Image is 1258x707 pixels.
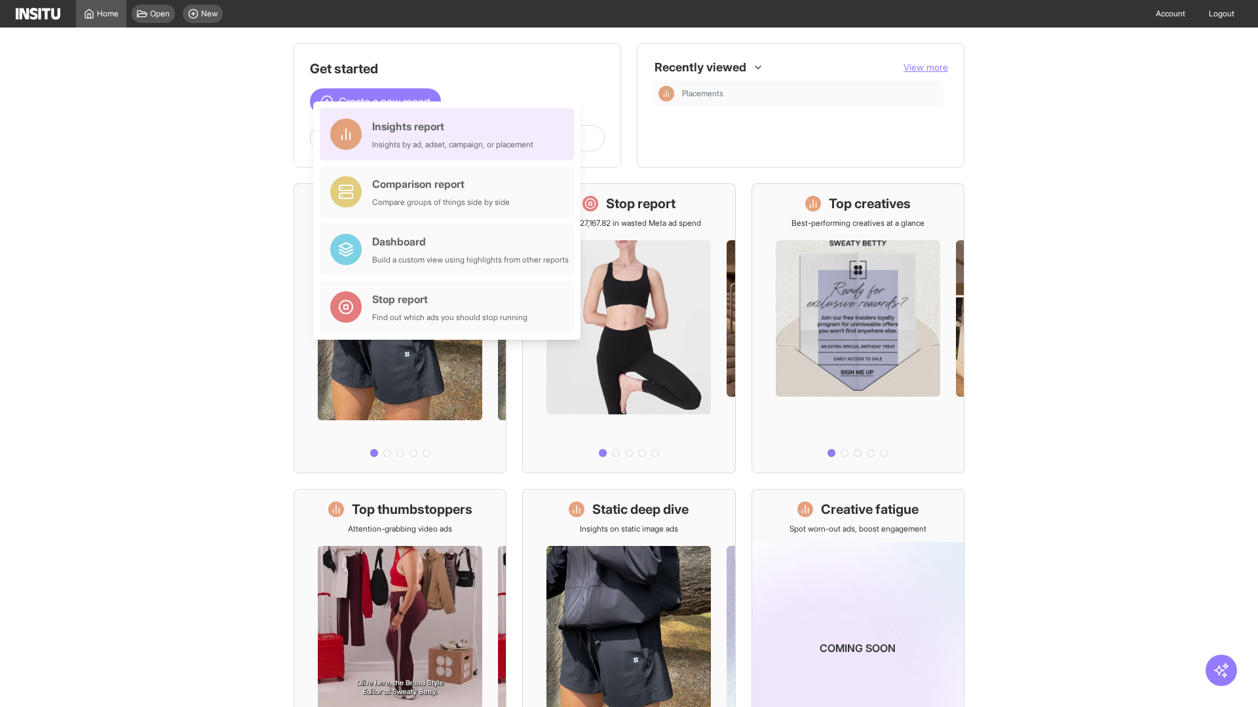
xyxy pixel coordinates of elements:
[682,88,723,99] span: Placements
[372,118,533,134] div: Insights report
[97,9,119,19] span: Home
[658,86,674,101] div: Insights
[752,183,964,473] a: Top creativesBest-performing creatives at a glance
[310,60,605,78] h1: Get started
[829,194,911,213] h1: Top creatives
[522,183,735,473] a: Stop reportSave £27,167.82 in wasted Meta ad spend
[352,500,472,518] h1: Top thumbstoppers
[372,291,527,307] div: Stop report
[294,183,506,473] a: What's live nowSee all active ads instantly
[556,218,701,228] p: Save £27,167.82 in wasted Meta ad spend
[791,218,924,228] p: Best-performing creatives at a glance
[592,500,689,518] h1: Static deep dive
[372,234,569,249] div: Dashboard
[372,139,533,150] div: Insights by ad, adset, campaign, or placement
[16,8,60,20] img: Logo
[150,9,170,19] span: Open
[904,62,948,73] span: View more
[372,312,527,323] div: Find out which ads you should stop running
[372,176,510,192] div: Comparison report
[339,94,430,109] span: Create a new report
[310,88,441,115] button: Create a new report
[372,197,510,208] div: Compare groups of things side by side
[682,88,938,99] span: Placements
[201,9,218,19] span: New
[606,194,676,213] h1: Stop report
[372,255,569,265] div: Build a custom view using highlights from other reports
[904,61,948,74] button: View more
[348,524,452,534] p: Attention-grabbing video ads
[580,524,678,534] p: Insights on static image ads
